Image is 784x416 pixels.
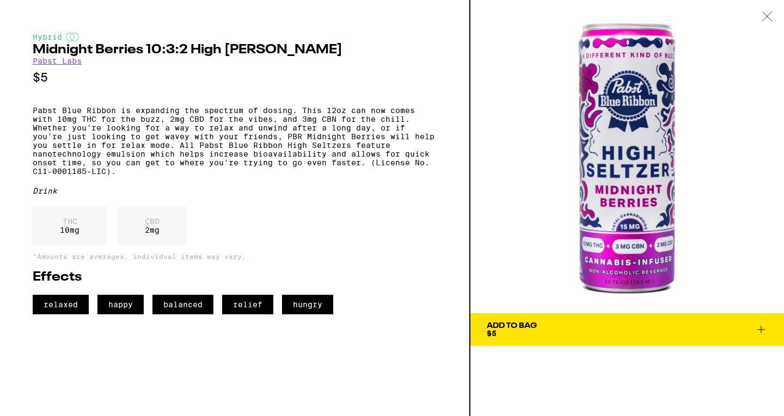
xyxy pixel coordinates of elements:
[145,217,160,226] p: CBD
[33,106,437,176] p: Pabst Blue Ribbon is expanding the spectrum of dosing. This 12oz can now comes with 10mg THC for ...
[118,206,187,245] div: 2 mg
[66,33,79,41] img: hybridColor.svg
[97,295,144,314] span: happy
[33,271,437,284] h2: Effects
[222,295,273,314] span: relief
[33,253,437,260] p: *Amounts are averages, individual items may vary.
[33,206,107,245] div: 10 mg
[282,295,333,314] span: hungry
[152,295,213,314] span: balanced
[60,217,79,226] p: THC
[33,44,437,57] h2: Midnight Berries 10:3:2 High [PERSON_NAME]
[487,322,537,330] div: Add To Bag
[487,329,497,338] span: $5
[33,71,437,84] p: $5
[33,33,437,41] div: Hybrid
[24,8,47,17] span: Help
[33,187,437,195] div: Drink
[33,295,89,314] span: relaxed
[33,57,82,65] a: Pabst Labs
[470,313,784,346] button: Add To Bag$5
